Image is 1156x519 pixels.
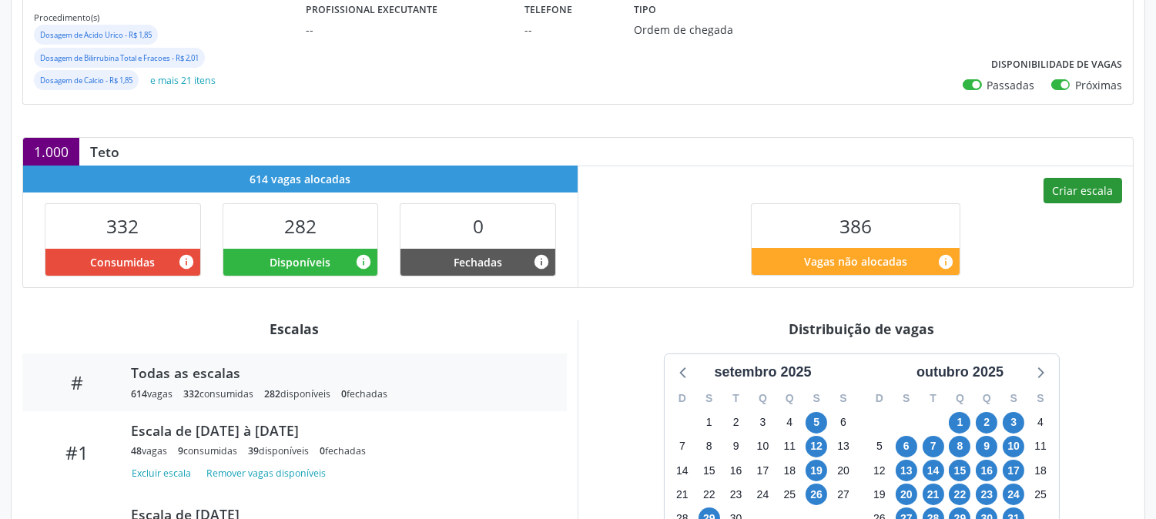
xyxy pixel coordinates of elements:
[320,444,366,457] div: fechadas
[708,362,817,383] div: setembro 2025
[725,436,747,457] span: terça-feira, 9 de setembro de 2025
[779,484,800,505] span: quinta-feira, 25 de setembro de 2025
[131,387,173,400] div: vagas
[725,460,747,481] span: terça-feira, 16 de setembro de 2025
[976,412,997,434] span: quinta-feira, 2 de outubro de 2025
[949,484,970,505] span: quarta-feira, 22 de outubro de 2025
[589,320,1134,337] div: Distribuição de vagas
[178,253,195,270] i: Vagas alocadas que possuem marcações associadas
[1003,484,1024,505] span: sexta-feira, 24 de outubro de 2025
[830,387,857,410] div: S
[695,387,722,410] div: S
[341,387,387,400] div: fechadas
[306,22,503,38] div: --
[524,22,612,38] div: --
[833,436,854,457] span: sábado, 13 de setembro de 2025
[533,253,550,270] i: Vagas alocadas e sem marcações associadas que tiveram sua disponibilidade fechada
[1030,412,1051,434] span: sábado, 4 de outubro de 2025
[920,387,947,410] div: T
[866,387,893,410] div: D
[1003,436,1024,457] span: sexta-feira, 10 de outubro de 2025
[1030,436,1051,457] span: sábado, 11 de outubro de 2025
[869,436,890,457] span: domingo, 5 de outubro de 2025
[833,412,854,434] span: sábado, 6 de setembro de 2025
[896,436,917,457] span: segunda-feira, 6 de outubro de 2025
[839,213,872,239] span: 386
[896,460,917,481] span: segunda-feira, 13 de outubro de 2025
[131,463,197,484] button: Excluir escala
[699,484,720,505] span: segunda-feira, 22 de setembro de 2025
[779,460,800,481] span: quinta-feira, 18 de setembro de 2025
[178,444,237,457] div: consumidas
[183,387,253,400] div: consumidas
[869,460,890,481] span: domingo, 12 de outubro de 2025
[896,484,917,505] span: segunda-feira, 20 de outubro de 2025
[923,436,944,457] span: terça-feira, 7 de outubro de 2025
[33,441,120,464] div: #1
[23,166,578,193] div: 614 vagas alocadas
[669,387,696,410] div: D
[131,444,167,457] div: vagas
[634,22,776,38] div: Ordem de chegada
[178,444,183,457] span: 9
[806,460,827,481] span: sexta-feira, 19 de setembro de 2025
[264,387,280,400] span: 282
[806,436,827,457] span: sexta-feira, 12 de setembro de 2025
[869,484,890,505] span: domingo, 19 de outubro de 2025
[1030,484,1051,505] span: sábado, 25 de outubro de 2025
[79,143,130,160] div: Teto
[699,436,720,457] span: segunda-feira, 8 de setembro de 2025
[725,484,747,505] span: terça-feira, 23 de setembro de 2025
[248,444,309,457] div: disponíveis
[949,412,970,434] span: quarta-feira, 1 de outubro de 2025
[991,53,1122,77] label: Disponibilidade de vagas
[131,364,545,381] div: Todas as escalas
[672,460,693,481] span: domingo, 14 de setembro de 2025
[320,444,325,457] span: 0
[949,460,970,481] span: quarta-feira, 15 de outubro de 2025
[806,412,827,434] span: sexta-feira, 5 de setembro de 2025
[722,387,749,410] div: T
[1044,178,1122,204] button: Criar escala
[22,320,567,337] div: Escalas
[699,412,720,434] span: segunda-feira, 1 de setembro de 2025
[183,387,199,400] span: 332
[779,412,800,434] span: quinta-feira, 4 de setembro de 2025
[355,253,372,270] i: Vagas alocadas e sem marcações associadas
[947,387,973,410] div: Q
[752,436,773,457] span: quarta-feira, 10 de setembro de 2025
[23,138,79,166] div: 1.000
[1003,460,1024,481] span: sexta-feira, 17 de outubro de 2025
[1075,77,1122,93] label: Próximas
[454,254,502,270] span: Fechadas
[987,77,1035,93] label: Passadas
[725,412,747,434] span: terça-feira, 2 de setembro de 2025
[90,254,155,270] span: Consumidas
[923,460,944,481] span: terça-feira, 14 de outubro de 2025
[473,213,484,239] span: 0
[131,387,147,400] span: 614
[40,53,199,63] small: Dosagem de Bilirrubina Total e Fracoes - R$ 2,01
[806,484,827,505] span: sexta-feira, 26 de setembro de 2025
[804,253,907,270] span: Vagas não alocadas
[937,253,954,270] i: Quantidade de vagas restantes do teto de vagas
[34,12,99,23] small: Procedimento(s)
[752,460,773,481] span: quarta-feira, 17 de setembro de 2025
[893,387,920,410] div: S
[1000,387,1027,410] div: S
[833,484,854,505] span: sábado, 27 de setembro de 2025
[341,387,347,400] span: 0
[752,412,773,434] span: quarta-feira, 3 de setembro de 2025
[672,436,693,457] span: domingo, 7 de setembro de 2025
[40,75,132,85] small: Dosagem de Calcio - R$ 1,85
[752,484,773,505] span: quarta-feira, 24 de setembro de 2025
[910,362,1010,383] div: outubro 2025
[973,387,1000,410] div: Q
[976,436,997,457] span: quinta-feira, 9 de outubro de 2025
[923,484,944,505] span: terça-feira, 21 de outubro de 2025
[33,371,120,393] div: #
[699,460,720,481] span: segunda-feira, 15 de setembro de 2025
[200,463,332,484] button: Remover vagas disponíveis
[776,387,803,410] div: Q
[270,254,330,270] span: Disponíveis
